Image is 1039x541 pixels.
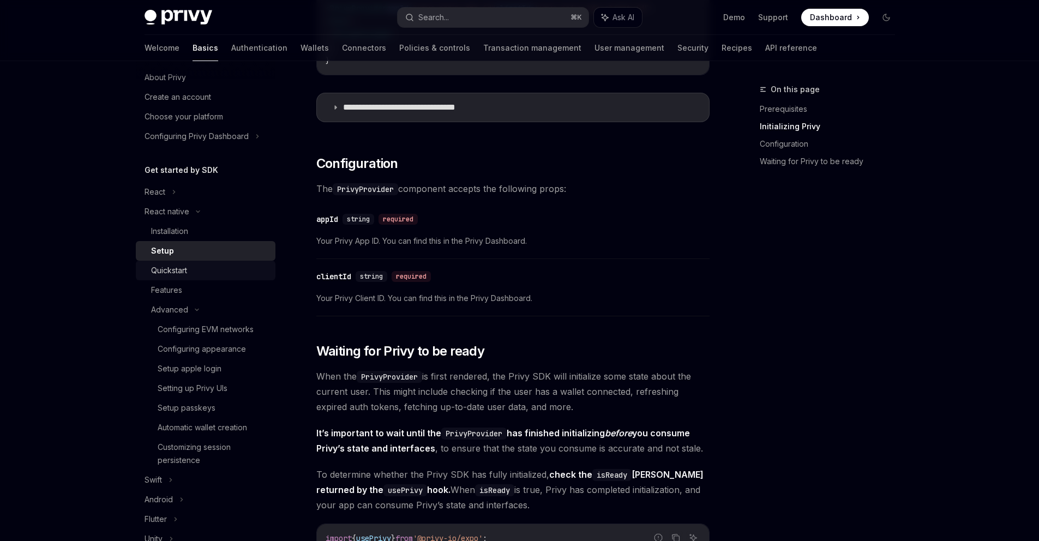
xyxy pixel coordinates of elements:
a: Waiting for Privy to be ready [760,153,904,170]
a: Setup apple login [136,359,275,378]
a: Wallets [301,35,329,61]
a: API reference [765,35,817,61]
span: On this page [771,83,820,96]
a: Recipes [722,35,752,61]
a: Choose your platform [136,107,275,127]
code: PrivyProvider [357,371,422,383]
code: PrivyProvider [333,183,398,195]
code: PrivyProvider [441,428,507,440]
a: Configuration [760,135,904,153]
a: Basics [193,35,218,61]
a: Quickstart [136,261,275,280]
button: Search...⌘K [398,8,588,27]
a: Automatic wallet creation [136,418,275,437]
a: Welcome [145,35,179,61]
div: Swift [145,473,162,486]
a: Dashboard [801,9,869,26]
span: When the is first rendered, the Privy SDK will initialize some state about the current user. This... [316,369,710,414]
div: Search... [418,11,449,24]
span: Dashboard [810,12,852,23]
span: , to ensure that the state you consume is accurate and not stale. [316,425,710,456]
code: isReady [592,469,632,481]
div: clientId [316,271,351,282]
span: Your Privy Client ID. You can find this in the Privy Dashboard. [316,292,710,305]
a: Configuring appearance [136,339,275,359]
div: Quickstart [151,264,187,277]
a: Demo [723,12,745,23]
a: Connectors [342,35,386,61]
span: Configuration [316,155,398,172]
a: Prerequisites [760,100,904,118]
div: Configuring EVM networks [158,323,254,336]
a: Setup passkeys [136,398,275,418]
img: dark logo [145,10,212,25]
strong: It’s important to wait until the has finished initializing you consume Privy’s state and interfaces [316,428,690,454]
div: Setup [151,244,174,257]
a: Transaction management [483,35,581,61]
span: The component accepts the following props: [316,181,710,196]
span: ⌘ K [570,13,582,22]
a: Customizing session persistence [136,437,275,470]
div: Choose your platform [145,110,223,123]
em: before [605,428,632,438]
div: Setup passkeys [158,401,215,414]
a: Policies & controls [399,35,470,61]
a: Security [677,35,708,61]
code: usePrivy [383,484,427,496]
a: User management [594,35,664,61]
span: To determine whether the Privy SDK has fully initialized, When is true, Privy has completed initi... [316,467,710,513]
div: required [392,271,431,282]
span: Your Privy App ID. You can find this in the Privy Dashboard. [316,235,710,248]
div: React [145,185,165,199]
h5: Get started by SDK [145,164,218,177]
a: Initializing Privy [760,118,904,135]
div: Automatic wallet creation [158,421,247,434]
div: React native [145,205,189,218]
div: Features [151,284,182,297]
div: appId [316,214,338,225]
span: Waiting for Privy to be ready [316,342,485,360]
div: Setup apple login [158,362,221,375]
div: Customizing session persistence [158,441,269,467]
a: Authentication [231,35,287,61]
a: Support [758,12,788,23]
div: Installation [151,225,188,238]
a: Setup [136,241,275,261]
a: Setting up Privy UIs [136,378,275,398]
a: Create an account [136,87,275,107]
span: string [347,215,370,224]
div: Android [145,493,173,506]
div: required [379,214,418,225]
div: Create an account [145,91,211,104]
div: Advanced [151,303,188,316]
div: Configuring Privy Dashboard [145,130,249,143]
code: isReady [475,484,514,496]
span: Ask AI [612,12,634,23]
button: Ask AI [594,8,642,27]
a: Configuring EVM networks [136,320,275,339]
a: Features [136,280,275,300]
div: Setting up Privy UIs [158,382,227,395]
div: Configuring appearance [158,342,246,356]
div: Flutter [145,513,167,526]
span: string [360,272,383,281]
button: Toggle dark mode [878,9,895,26]
a: Installation [136,221,275,241]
